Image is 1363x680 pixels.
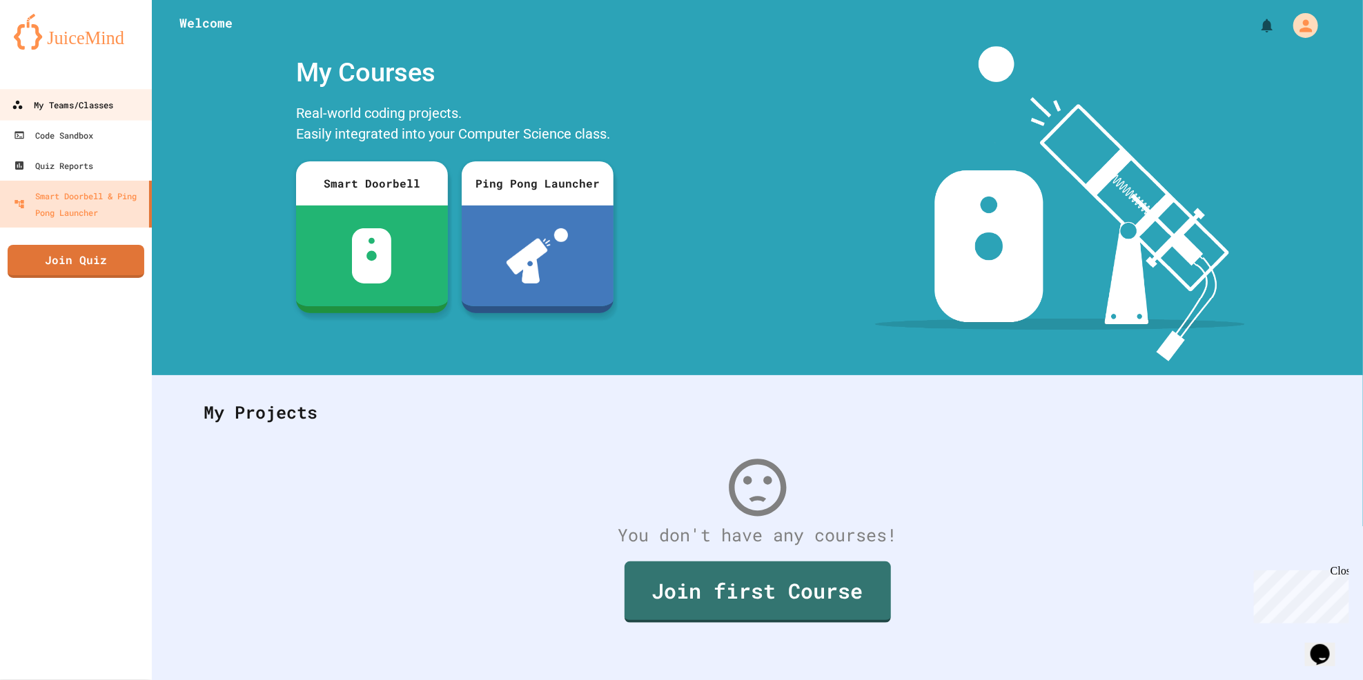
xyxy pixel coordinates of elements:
[1248,565,1349,623] iframe: chat widget
[289,99,620,151] div: Real-world coding projects. Easily integrated into your Computer Science class.
[14,14,138,50] img: logo-orange.svg
[14,157,93,174] div: Quiz Reports
[14,188,144,221] div: Smart Doorbell & Ping Pong Launcher
[12,97,113,114] div: My Teams/Classes
[1305,625,1349,666] iframe: chat widget
[875,46,1245,361] img: banner-image-my-projects.png
[462,161,614,206] div: Ping Pong Launcher
[14,127,93,143] div: Code Sandbox
[507,228,568,283] img: ppl-with-ball.png
[6,6,95,88] div: Chat with us now!Close
[190,386,1325,439] div: My Projects
[625,561,891,623] a: Join first Course
[1233,14,1279,37] div: My Notifications
[352,228,391,283] img: sdb-white.svg
[289,46,620,99] div: My Courses
[190,522,1325,548] div: You don't have any courses!
[296,161,448,206] div: Smart Doorbell
[8,245,144,278] a: Join Quiz
[1279,10,1322,41] div: My Account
